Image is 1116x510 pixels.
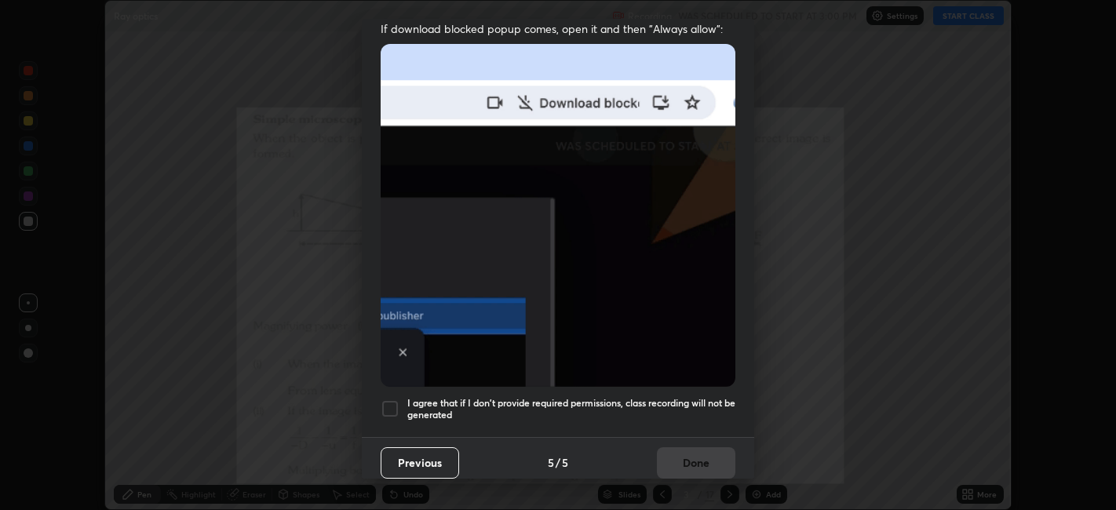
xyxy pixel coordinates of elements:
[548,454,554,471] h4: 5
[381,44,735,387] img: downloads-permission-blocked.gif
[407,397,735,421] h5: I agree that if I don't provide required permissions, class recording will not be generated
[381,21,735,36] span: If download blocked popup comes, open it and then "Always allow":
[556,454,560,471] h4: /
[562,454,568,471] h4: 5
[381,447,459,479] button: Previous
